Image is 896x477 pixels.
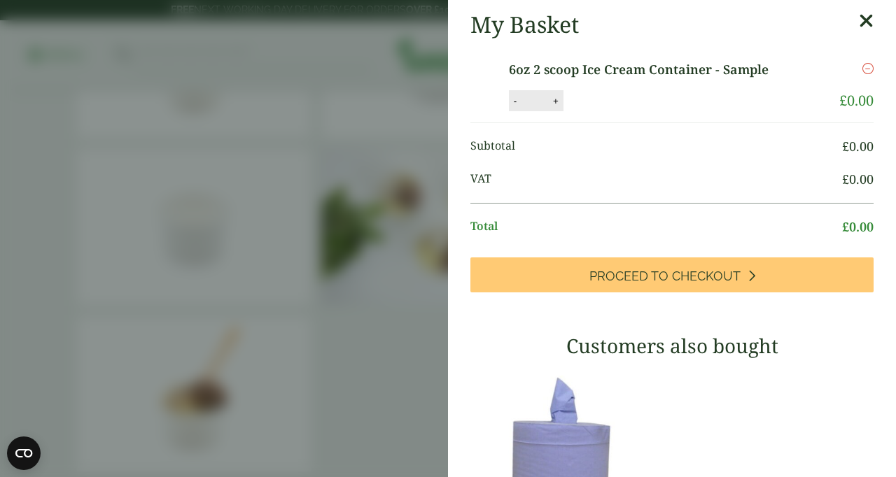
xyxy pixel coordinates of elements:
[7,436,41,470] button: Open CMP widget
[842,218,849,235] span: £
[470,334,874,358] h3: Customers also bought
[842,138,874,155] bdi: 0.00
[842,171,849,187] span: £
[509,60,804,79] a: 6oz 2 scoop Ice Cream Container - Sample
[842,171,874,187] bdi: 0.00
[842,138,849,155] span: £
[839,91,874,110] bdi: 0.00
[510,95,521,107] button: -
[862,60,874,77] a: Remove this item
[470,11,579,38] h2: My Basket
[549,95,563,107] button: +
[470,170,842,189] span: VAT
[839,91,847,110] span: £
[470,218,842,236] span: Total
[589,269,741,284] span: Proceed to Checkout
[470,257,874,292] a: Proceed to Checkout
[470,137,842,156] span: Subtotal
[842,218,874,235] bdi: 0.00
